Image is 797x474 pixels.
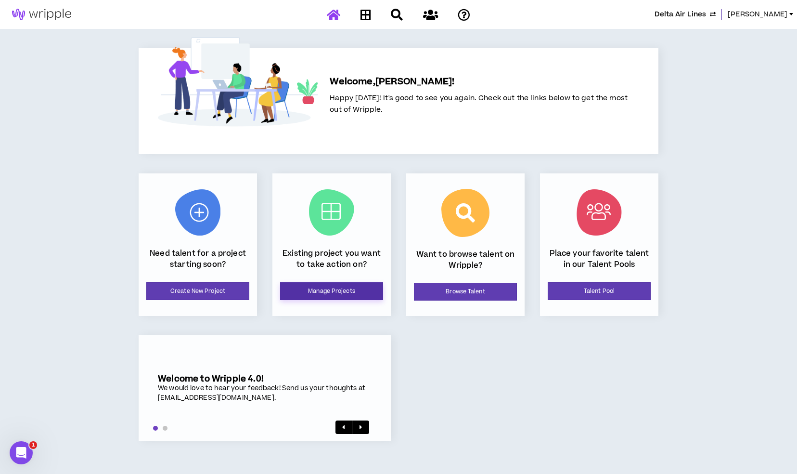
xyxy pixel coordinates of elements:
[146,248,249,270] p: Need talent for a project starting soon?
[414,249,517,271] p: Want to browse talent on Wripple?
[280,248,383,270] p: Existing project you want to take action on?
[655,9,706,20] span: Delta Air Lines
[175,189,220,236] img: New Project
[309,189,354,236] img: Current Projects
[158,374,372,384] h5: Welcome to Wripple 4.0!
[548,248,651,270] p: Place your favorite talent in our Talent Pools
[655,9,716,20] button: Delta Air Lines
[158,384,372,403] div: We would love to hear your feedback! Send us your thoughts at [EMAIL_ADDRESS][DOMAIN_NAME].
[330,93,628,115] span: Happy [DATE]! It's good to see you again. Check out the links below to get the most out of Wripple.
[146,282,249,300] a: Create New Project
[10,441,33,464] iframe: Intercom live chat
[330,75,628,89] h5: Welcome, [PERSON_NAME] !
[29,441,37,449] span: 1
[414,283,517,301] a: Browse Talent
[728,9,787,20] span: [PERSON_NAME]
[577,189,622,236] img: Talent Pool
[548,282,651,300] a: Talent Pool
[280,282,383,300] a: Manage Projects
